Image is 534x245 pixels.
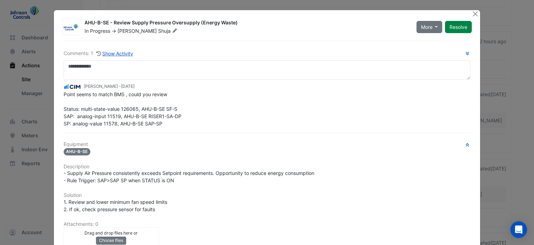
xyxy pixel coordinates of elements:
[64,83,81,91] img: CIM
[64,221,471,227] h6: Attachments: 0
[84,28,110,34] span: In Progress
[64,170,314,183] span: - Supply Air Pressure consistently exceeds Setpoint requirements. Opportunity to reduce energy co...
[471,10,479,17] button: Close
[96,237,126,244] button: Choose files
[96,49,134,58] button: Show Activity
[64,49,134,58] div: Comments: 1
[121,84,135,89] span: 2025-07-30 16:15:19
[63,24,79,31] img: Johnson Controls
[158,28,179,35] span: Shuja
[445,21,472,33] button: Resolve
[84,19,408,28] div: AHU-B-SE - Review Supply Pressure Oversupply (Energy Waste)
[64,199,167,212] span: 1. Review and lower minimum fan speed limits 2. If ok, check pressure sensor for faults
[64,148,91,155] span: AHU-B-SE
[84,83,135,90] small: [PERSON_NAME] -
[118,28,157,34] span: [PERSON_NAME]
[64,192,471,198] h6: Solution
[64,91,181,127] span: Point seems to match BMS , could you review Status: multi-state-value 126065, AHU-B-SE SF-S SAP: ...
[421,23,432,31] span: More
[416,21,443,33] button: More
[112,28,116,34] span: ->
[64,141,471,147] h6: Equipment
[84,230,138,236] small: Drag and drop files here or
[64,164,471,170] h6: Description
[510,221,527,238] div: Open Intercom Messenger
